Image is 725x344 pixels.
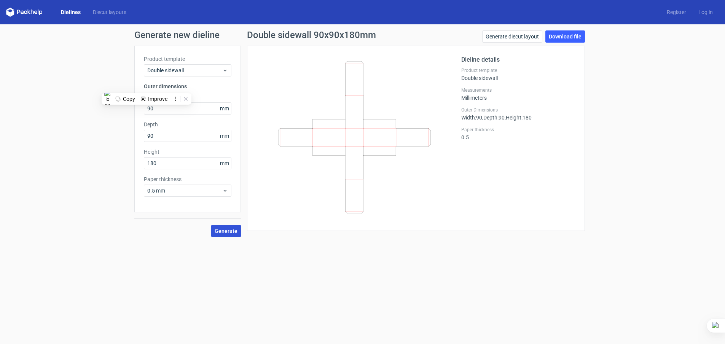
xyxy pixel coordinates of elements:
a: Log in [692,8,719,16]
a: Generate diecut layout [482,30,542,43]
h1: Generate new dieline [134,30,591,40]
span: 0.5 mm [147,187,222,194]
label: Paper thickness [144,175,231,183]
h2: Dieline details [461,55,575,64]
label: Outer Dimensions [461,107,575,113]
span: Width : 90 [461,115,482,121]
span: mm [218,103,231,114]
span: , Height : 180 [505,115,532,121]
span: mm [218,158,231,169]
span: Double sidewall [147,67,222,74]
a: Diecut layouts [87,8,132,16]
label: Depth [144,121,231,128]
label: Measurements [461,87,575,93]
label: Product template [144,55,231,63]
label: Paper thickness [461,127,575,133]
span: , Depth : 90 [482,115,505,121]
h1: Double sidewall 90x90x180mm [247,30,376,40]
h3: Outer dimensions [144,83,231,90]
button: Generate [211,225,241,237]
label: Product template [461,67,575,73]
div: Double sidewall [461,67,575,81]
div: Millimeters [461,87,575,101]
a: Register [661,8,692,16]
a: Dielines [55,8,87,16]
a: Download file [545,30,585,43]
span: mm [218,130,231,142]
label: Height [144,148,231,156]
div: 0.5 [461,127,575,140]
span: Generate [215,228,237,234]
